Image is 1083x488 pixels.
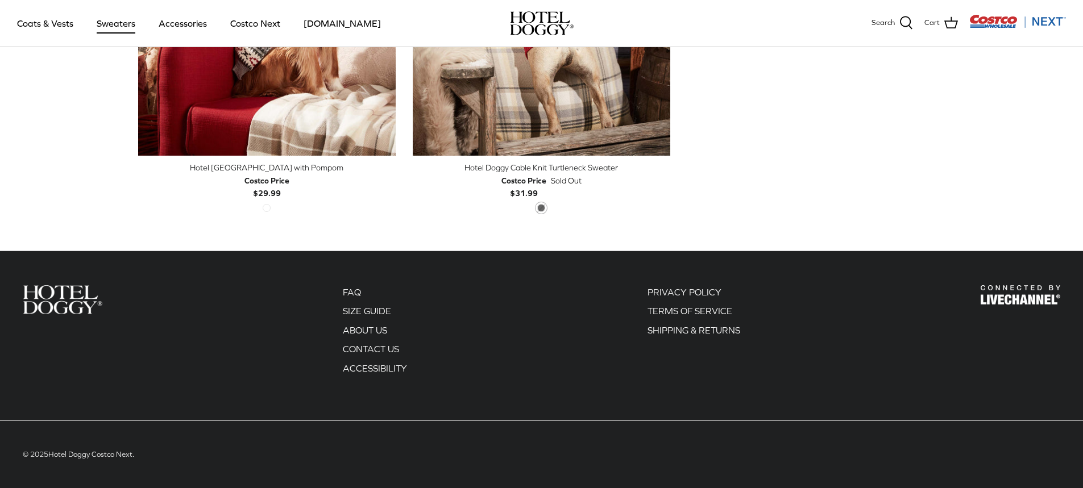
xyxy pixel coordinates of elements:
div: Costco Price [244,174,289,187]
a: ACCESSIBILITY [343,363,407,373]
a: PRIVACY POLICY [648,287,721,297]
img: Hotel Doggy Costco Next [23,285,102,314]
a: FAQ [343,287,361,297]
b: $29.99 [244,174,289,198]
a: Hotel Doggy Cable Knit Turtleneck Sweater Costco Price$31.99 Sold Out [413,161,670,199]
span: Search [872,17,895,29]
a: Search [872,16,913,31]
a: hoteldoggy.com hoteldoggycom [510,11,574,35]
div: Hotel Doggy Cable Knit Turtleneck Sweater [413,161,670,174]
a: SIZE GUIDE [343,306,391,316]
a: [DOMAIN_NAME] [293,4,391,43]
a: Coats & Vests [7,4,84,43]
div: Secondary navigation [636,285,752,381]
a: ABOUT US [343,325,387,335]
a: Visit Costco Next [969,22,1066,30]
div: Costco Price [501,174,546,187]
a: Hotel [GEOGRAPHIC_DATA] with Pompom Costco Price$29.99 [138,161,396,199]
img: hoteldoggycom [510,11,574,35]
a: Accessories [148,4,217,43]
a: Costco Next [220,4,291,43]
span: © 2025 . [23,450,134,458]
img: Hotel Doggy Costco Next [981,285,1060,305]
a: Sweaters [86,4,146,43]
div: Hotel [GEOGRAPHIC_DATA] with Pompom [138,161,396,174]
a: CONTACT US [343,344,399,354]
a: SHIPPING & RETURNS [648,325,740,335]
a: Hotel Doggy Costco Next [48,450,132,458]
a: Cart [924,16,958,31]
img: Costco Next [969,14,1066,28]
a: TERMS OF SERVICE [648,306,732,316]
b: $31.99 [501,174,546,198]
span: Cart [924,17,940,29]
div: Secondary navigation [331,285,418,381]
span: Sold Out [551,174,582,187]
